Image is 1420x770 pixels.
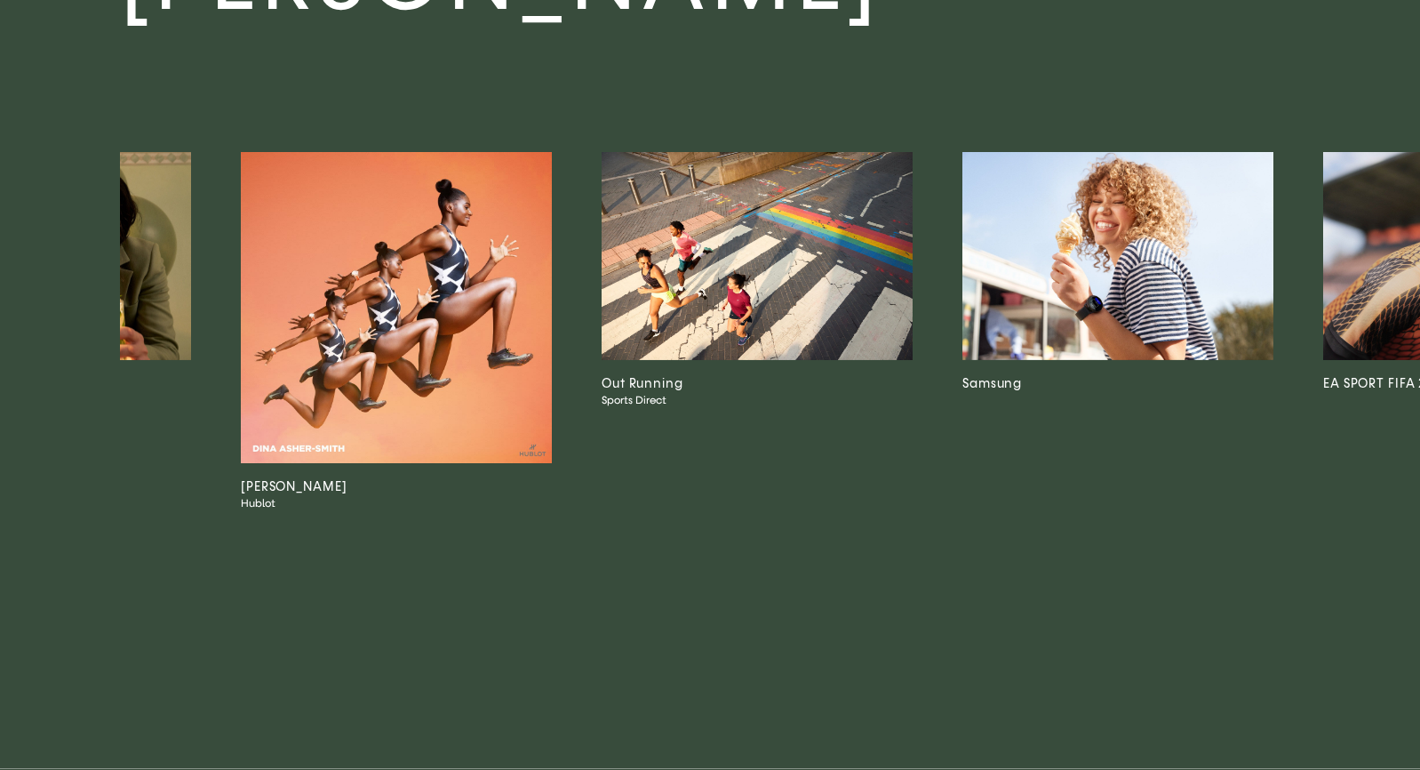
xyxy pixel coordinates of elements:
span: Hublot [241,497,522,510]
a: Samsung [962,152,1273,653]
span: Sports Direct [602,394,882,407]
h3: [PERSON_NAME] [241,477,552,497]
h3: Samsung [962,374,1273,394]
a: Out RunningSports Direct [602,152,913,653]
h3: Out Running [602,374,913,394]
a: [PERSON_NAME]Hublot [241,152,552,653]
